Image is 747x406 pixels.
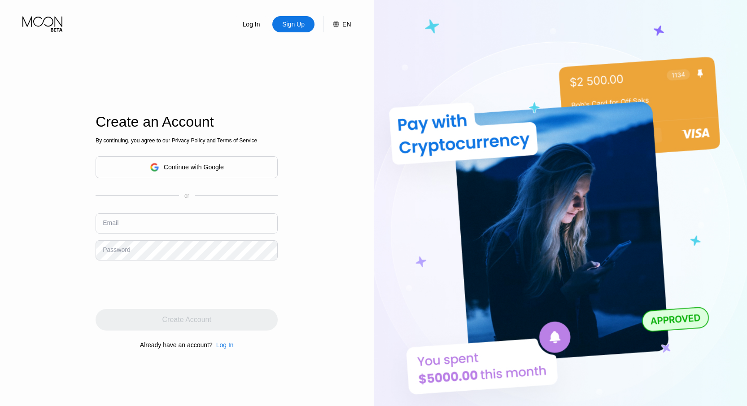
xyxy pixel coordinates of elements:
[242,20,261,29] div: Log In
[103,219,118,226] div: Email
[217,137,257,144] span: Terms of Service
[140,341,213,349] div: Already have an account?
[272,16,315,32] div: Sign Up
[164,163,224,171] div: Continue with Google
[230,16,272,32] div: Log In
[323,16,351,32] div: EN
[213,341,234,349] div: Log In
[342,21,351,28] div: EN
[96,156,278,178] div: Continue with Google
[281,20,306,29] div: Sign Up
[96,267,232,302] iframe: reCAPTCHA
[172,137,205,144] span: Privacy Policy
[216,341,234,349] div: Log In
[103,246,130,253] div: Password
[96,114,278,130] div: Create an Account
[205,137,217,144] span: and
[184,193,189,199] div: or
[96,137,278,144] div: By continuing, you agree to our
